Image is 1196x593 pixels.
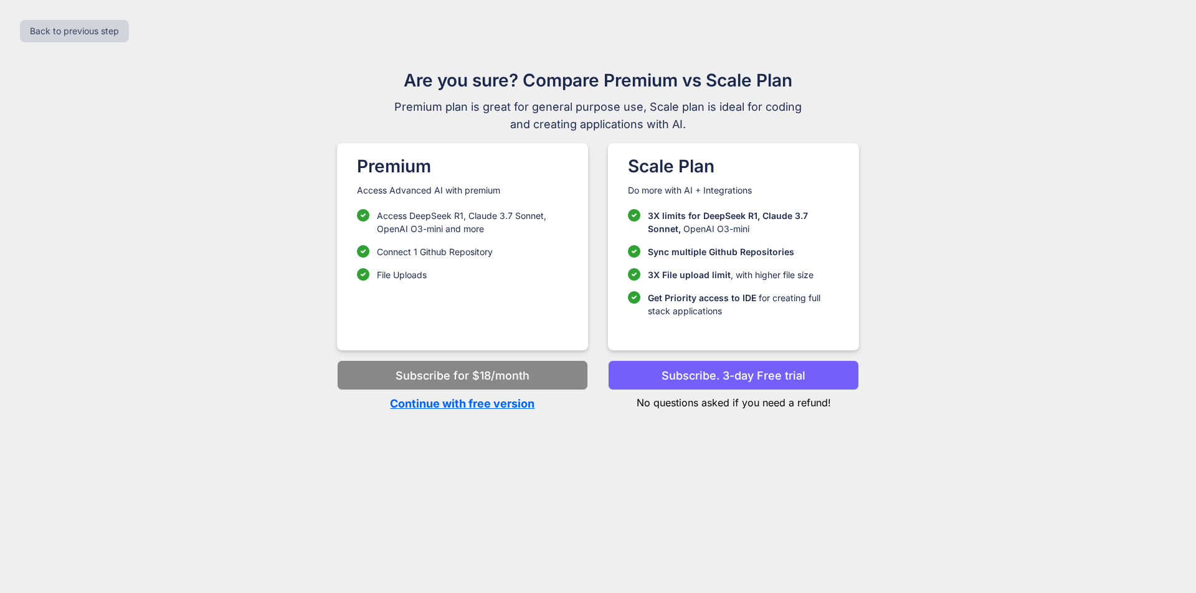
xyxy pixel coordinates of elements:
[357,153,568,179] h1: Premium
[337,395,588,412] p: Continue with free version
[628,184,839,197] p: Do more with AI + Integrations
[20,20,129,42] button: Back to previous step
[648,269,731,280] span: 3X File upload limit
[628,153,839,179] h1: Scale Plan
[608,360,859,390] button: Subscribe. 3-day Free trial
[357,268,369,281] img: checklist
[396,367,529,384] p: Subscribe for $18/month
[357,209,369,222] img: checklist
[648,210,808,234] span: 3X limits for DeepSeek R1, Claude 3.7 Sonnet,
[628,268,640,281] img: checklist
[648,268,814,281] p: , with higher file size
[628,245,640,258] img: checklist
[662,367,805,384] p: Subscribe. 3-day Free trial
[357,245,369,258] img: checklist
[377,245,493,258] p: Connect 1 Github Repository
[648,209,839,235] p: OpenAI O3-mini
[628,291,640,304] img: checklist
[648,292,756,303] span: Get Priority access to IDE
[628,209,640,222] img: checklist
[389,67,807,93] h1: Are you sure? Compare Premium vs Scale Plan
[377,268,427,281] p: File Uploads
[337,360,588,390] button: Subscribe for $18/month
[389,98,807,133] span: Premium plan is great for general purpose use, Scale plan is ideal for coding and creating applic...
[648,291,839,317] p: for creating full stack applications
[377,209,568,235] p: Access DeepSeek R1, Claude 3.7 Sonnet, OpenAI O3-mini and more
[648,245,794,258] p: Sync multiple Github Repositories
[357,184,568,197] p: Access Advanced AI with premium
[608,390,859,410] p: No questions asked if you need a refund!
